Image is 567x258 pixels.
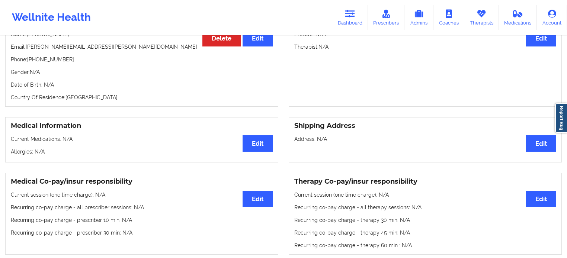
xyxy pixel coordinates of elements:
p: Country Of Residence: [GEOGRAPHIC_DATA] [11,94,273,101]
a: Prescribers [368,5,405,30]
p: Recurring co-pay charge - therapy 45 min : N/A [294,229,556,236]
p: Recurring co-pay charge - prescriber 30 min : N/A [11,229,273,236]
button: Edit [243,191,273,207]
p: Address: N/A [294,135,556,143]
a: Report Bug [555,103,567,133]
p: Phone: [PHONE_NUMBER] [11,56,273,63]
button: Edit [526,135,556,151]
p: Recurring co-pay charge - all therapy sessions : N/A [294,204,556,211]
p: Allergies: N/A [11,148,273,155]
h3: Medical Information [11,122,273,130]
p: Current session (one time charge): N/A [294,191,556,199]
button: Edit [243,30,273,46]
p: Email: [PERSON_NAME][EMAIL_ADDRESS][PERSON_NAME][DOMAIN_NAME] [11,43,273,51]
p: Date of Birth: N/A [11,81,273,88]
p: Current Medications: N/A [11,135,273,143]
a: Medications [499,5,537,30]
p: Recurring co-pay charge - therapy 30 min : N/A [294,216,556,224]
button: Edit [526,30,556,46]
p: Recurring co-pay charge - prescriber 10 min : N/A [11,216,273,224]
button: Edit [526,191,556,207]
h3: Shipping Address [294,122,556,130]
a: Dashboard [332,5,368,30]
a: Therapists [464,5,499,30]
p: Gender: N/A [11,68,273,76]
p: Recurring co-pay charge - therapy 60 min : N/A [294,242,556,249]
p: Recurring co-pay charge - all prescriber sessions : N/A [11,204,273,211]
a: Coaches [433,5,464,30]
h3: Therapy Co-pay/insur responsibility [294,177,556,186]
h3: Medical Co-pay/insur responsibility [11,177,273,186]
button: Delete [202,30,241,46]
a: Admins [404,5,433,30]
p: Current session (one time charge): N/A [11,191,273,199]
a: Account [537,5,567,30]
p: Therapist: N/A [294,43,556,51]
button: Edit [243,135,273,151]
